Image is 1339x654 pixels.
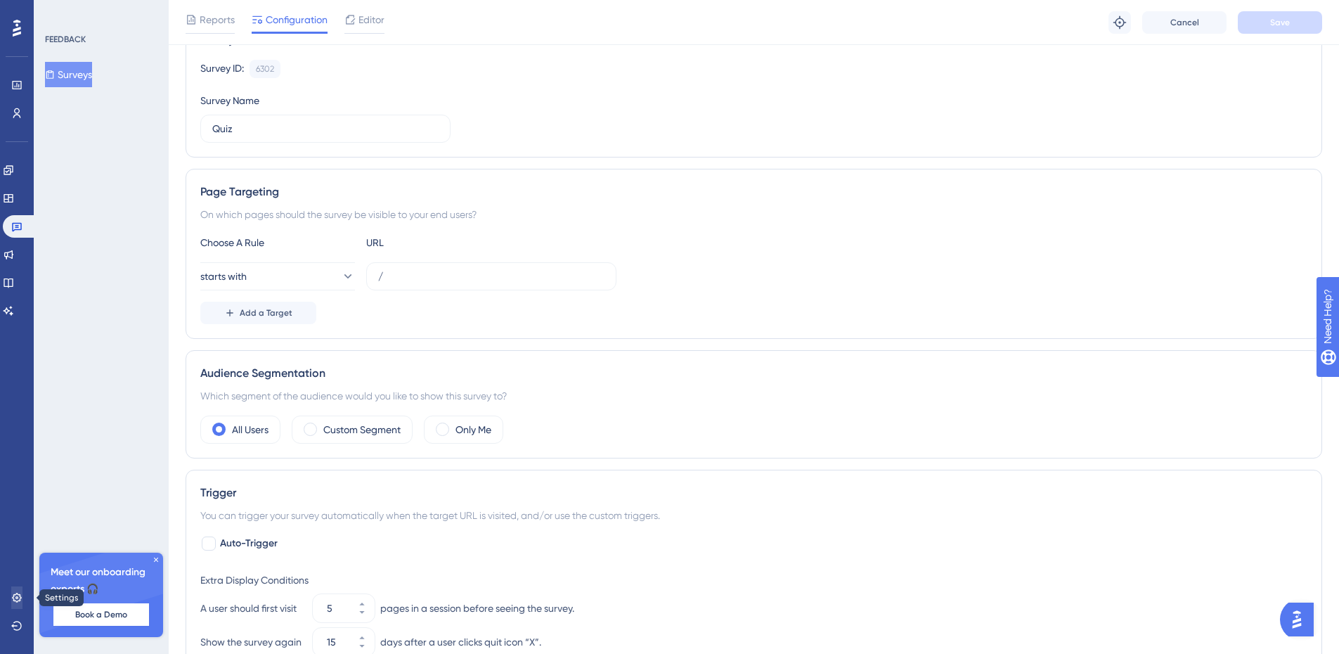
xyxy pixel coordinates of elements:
div: Choose A Rule [200,234,355,251]
span: starts with [200,268,247,285]
button: Add a Target [200,302,316,324]
div: Which segment of the audience would you like to show this survey to? [200,387,1307,404]
div: Trigger [200,485,1307,501]
span: Configuration [266,11,328,28]
div: Audience Segmentation [200,365,1307,382]
input: yourwebsite.com/path [378,269,604,284]
div: days after a user clicks quit icon “X”. [380,634,541,650]
div: pages in a session before seeing the survey. [380,600,574,617]
div: On which pages should the survey be visible to your end users? [200,206,1307,223]
span: Cancel [1170,17,1199,28]
div: FEEDBACK [45,34,86,45]
button: Save [1238,11,1322,34]
div: Survey Name [200,92,259,109]
div: Show the survey again [200,634,307,650]
div: URL [366,234,521,251]
span: Reports [200,11,235,28]
span: Book a Demo [75,609,127,620]
div: A user should first visit [200,600,307,617]
label: All Users [232,421,269,438]
button: Book a Demo [53,603,149,626]
input: Type your Survey name [212,121,439,136]
div: Extra Display Conditions [200,572,1307,589]
label: Only Me [455,421,491,438]
span: Meet our onboarding experts 🎧 [51,564,152,598]
button: Surveys [45,62,92,87]
span: Auto-Trigger [220,535,278,552]
label: Custom Segment [323,421,401,438]
span: Save [1270,17,1290,28]
button: starts with [200,262,355,290]
div: Survey ID: [200,60,244,78]
div: You can trigger your survey automatically when the target URL is visited, and/or use the custom t... [200,507,1307,524]
span: Editor [358,11,384,28]
span: Need Help? [33,4,88,20]
iframe: UserGuiding AI Assistant Launcher [1280,598,1322,641]
button: Cancel [1142,11,1227,34]
span: Add a Target [240,307,292,319]
div: Page Targeting [200,184,1307,200]
div: 6302 [256,63,274,75]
